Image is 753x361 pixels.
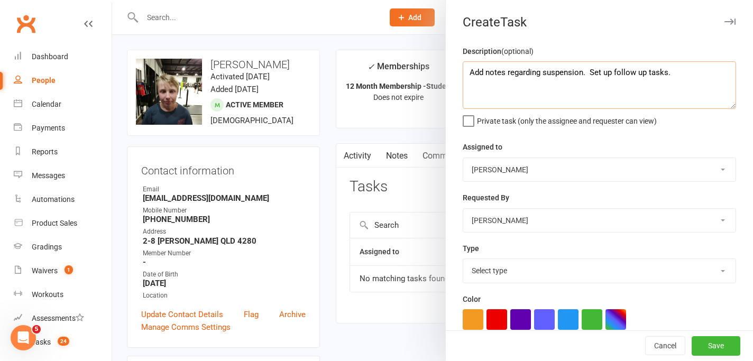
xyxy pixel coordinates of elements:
[32,76,56,85] div: People
[32,290,63,299] div: Workouts
[463,192,509,203] label: Requested By
[14,140,112,164] a: Reports
[32,52,68,61] div: Dashboard
[32,338,51,346] div: Tasks
[14,235,112,259] a: Gradings
[11,325,36,350] iframe: Intercom live chat
[58,337,69,346] span: 24
[14,92,112,116] a: Calendar
[65,265,73,274] span: 1
[463,141,502,153] label: Assigned to
[14,283,112,307] a: Workouts
[463,61,736,109] textarea: Add notes regarding suspension. Set up follow up tasks.
[32,147,58,156] div: Reports
[14,307,112,330] a: Assessments
[32,100,61,108] div: Calendar
[32,266,58,275] div: Waivers
[32,314,84,322] div: Assessments
[692,337,740,356] button: Save
[463,243,479,254] label: Type
[14,45,112,69] a: Dashboard
[14,164,112,188] a: Messages
[32,243,62,251] div: Gradings
[501,47,534,55] small: (optional)
[463,293,481,305] label: Color
[463,45,534,57] label: Description
[14,211,112,235] a: Product Sales
[645,337,685,356] button: Cancel
[32,219,77,227] div: Product Sales
[32,325,41,334] span: 5
[13,11,39,37] a: Clubworx
[32,171,65,180] div: Messages
[14,69,112,92] a: People
[477,113,657,125] span: Private task (only the assignee and requester can view)
[14,188,112,211] a: Automations
[32,195,75,203] div: Automations
[14,116,112,140] a: Payments
[32,124,65,132] div: Payments
[14,330,112,354] a: Tasks 24
[446,15,753,30] div: Create Task
[14,259,112,283] a: Waivers 1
